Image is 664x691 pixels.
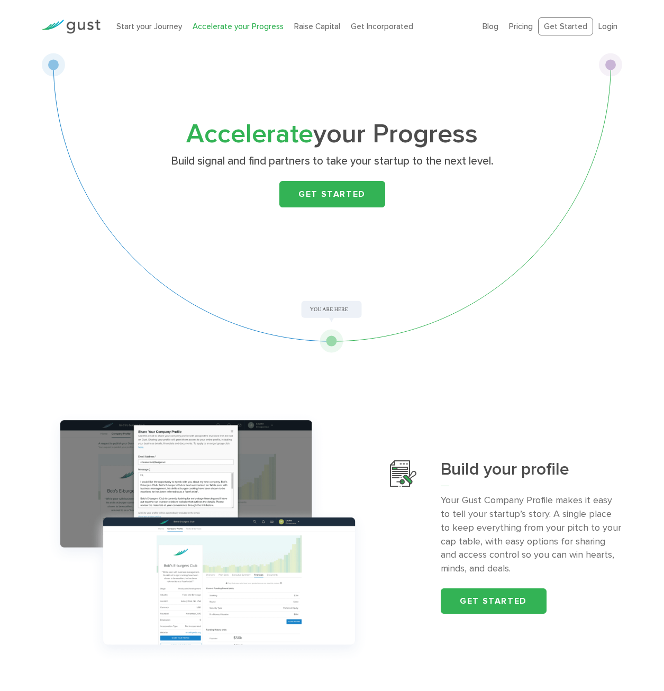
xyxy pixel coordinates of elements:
[390,460,416,487] img: Build Your Profile
[123,122,541,147] h1: your Progress
[186,119,313,150] span: Accelerate
[351,22,413,31] a: Get Incorporated
[441,460,623,486] h3: Build your profile
[441,588,547,614] a: Get started
[294,22,340,31] a: Raise Capital
[279,181,385,207] a: Get Started
[41,406,374,668] img: Group 1147
[127,154,537,169] p: Build signal and find partners to take your startup to the next level.
[598,22,617,31] a: Login
[441,494,623,576] p: Your Gust Company Profile makes it easy to tell your startup’s story. A single place to keep ever...
[483,22,498,31] a: Blog
[193,22,284,31] a: Accelerate your Progress
[116,22,182,31] a: Start your Journey
[538,17,593,36] a: Get Started
[509,22,533,31] a: Pricing
[41,20,101,34] img: Gust Logo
